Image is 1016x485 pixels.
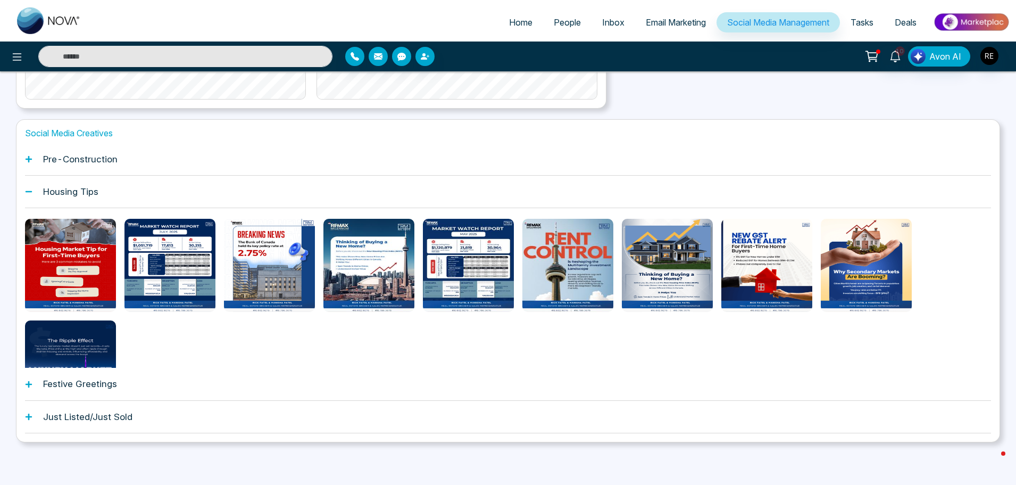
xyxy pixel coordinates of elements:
span: Social Media Management [727,17,829,28]
h1: Just Listed/Just Sold [43,412,132,422]
img: Nova CRM Logo [17,7,81,34]
button: Preview template [557,256,578,276]
h1: Housing Tips [43,186,98,197]
a: 10 [882,46,908,65]
span: Inbox [602,17,624,28]
iframe: Intercom live chat [980,449,1005,474]
a: Deals [884,12,927,32]
button: Preview template [60,357,80,377]
span: Tasks [851,17,873,28]
span: People [554,17,581,28]
button: Preview template [60,256,80,276]
h1: Social Media Creatives [25,128,991,138]
a: People [543,12,592,32]
span: Email Marketing [646,17,706,28]
span: Avon AI [929,50,961,63]
button: Preview template [458,256,478,276]
h1: Pre-Construction [43,154,118,165]
button: Preview template [756,256,777,276]
button: Preview template [160,256,180,276]
h1: Festive Greetings [43,379,117,389]
button: Avon AI [908,46,970,67]
span: Home [509,17,532,28]
span: 10 [895,46,905,56]
button: Preview template [856,256,876,276]
a: Social Media Management [717,12,840,32]
a: Email Marketing [635,12,717,32]
a: Tasks [840,12,884,32]
button: Preview template [657,256,677,276]
a: Home [498,12,543,32]
button: Preview template [359,256,379,276]
img: Lead Flow [911,49,926,64]
img: Market-place.gif [932,10,1010,34]
img: User Avatar [980,47,998,65]
span: Deals [895,17,917,28]
a: Inbox [592,12,635,32]
button: Preview template [259,256,279,276]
